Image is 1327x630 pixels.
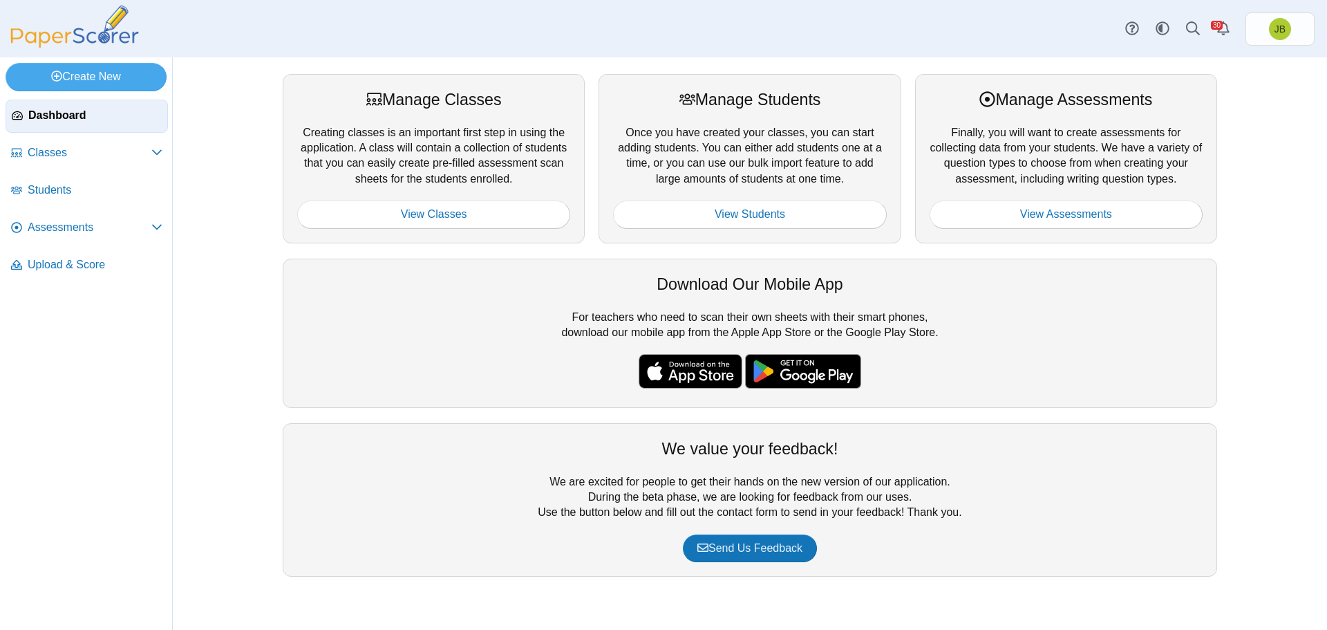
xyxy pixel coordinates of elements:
[28,183,162,198] span: Students
[6,63,167,91] a: Create New
[1274,24,1286,34] span: Joel Boyd
[6,38,144,50] a: PaperScorer
[6,249,168,282] a: Upload & Score
[915,74,1217,243] div: Finally, you will want to create assessments for collecting data from your students. We have a va...
[28,145,151,160] span: Classes
[6,137,168,170] a: Classes
[283,74,585,243] div: Creating classes is an important first step in using the application. A class will contain a coll...
[297,201,570,228] a: View Classes
[297,273,1203,295] div: Download Our Mobile App
[599,74,901,243] div: Once you have created your classes, you can start adding students. You can either add students on...
[28,220,151,235] span: Assessments
[283,423,1217,577] div: We are excited for people to get their hands on the new version of our application. During the be...
[930,89,1203,111] div: Manage Assessments
[6,100,168,133] a: Dashboard
[697,542,802,554] span: Send Us Feedback
[297,438,1203,460] div: We value your feedback!
[613,201,886,228] a: View Students
[613,89,886,111] div: Manage Students
[745,354,861,389] img: google-play-badge.png
[683,535,817,562] a: Send Us Feedback
[639,354,742,389] img: apple-store-badge.svg
[28,108,162,123] span: Dashboard
[6,174,168,207] a: Students
[297,89,570,111] div: Manage Classes
[6,212,168,245] a: Assessments
[930,201,1203,228] a: View Assessments
[1245,12,1315,46] a: Joel Boyd
[1269,18,1291,40] span: Joel Boyd
[1208,14,1239,44] a: Alerts
[6,6,144,48] img: PaperScorer
[283,259,1217,408] div: For teachers who need to scan their own sheets with their smart phones, download our mobile app f...
[28,257,162,272] span: Upload & Score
